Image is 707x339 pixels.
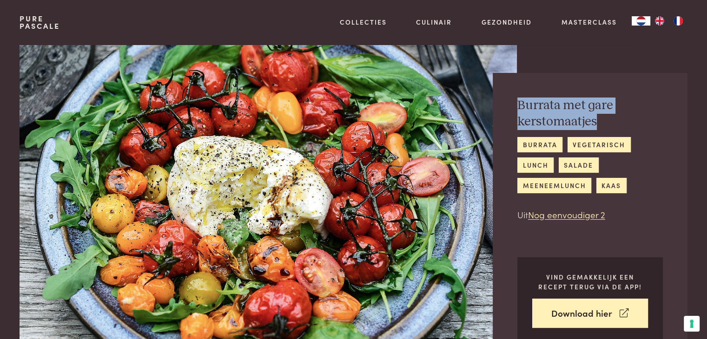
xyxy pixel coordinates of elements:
a: kaas [596,178,627,193]
a: Download hier [532,299,648,328]
a: Culinair [416,17,452,27]
a: Nog eenvoudiger 2 [528,208,605,221]
aside: Language selected: Nederlands [632,16,687,26]
ul: Language list [650,16,687,26]
a: Masterclass [562,17,617,27]
a: burrata [517,137,562,152]
a: salade [559,157,599,173]
h2: Burrata met gare kerstomaatjes [517,98,663,130]
a: Collecties [340,17,387,27]
div: Language [632,16,650,26]
a: PurePascale [20,15,60,30]
p: Vind gemakkelijk een recept terug via de app! [532,272,648,291]
a: EN [650,16,669,26]
a: FR [669,16,687,26]
a: meeneemlunch [517,178,591,193]
p: Uit [517,208,663,222]
a: vegetarisch [568,137,631,152]
a: Gezondheid [482,17,532,27]
a: NL [632,16,650,26]
a: lunch [517,157,554,173]
button: Uw voorkeuren voor toestemming voor trackingtechnologieën [684,316,700,332]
